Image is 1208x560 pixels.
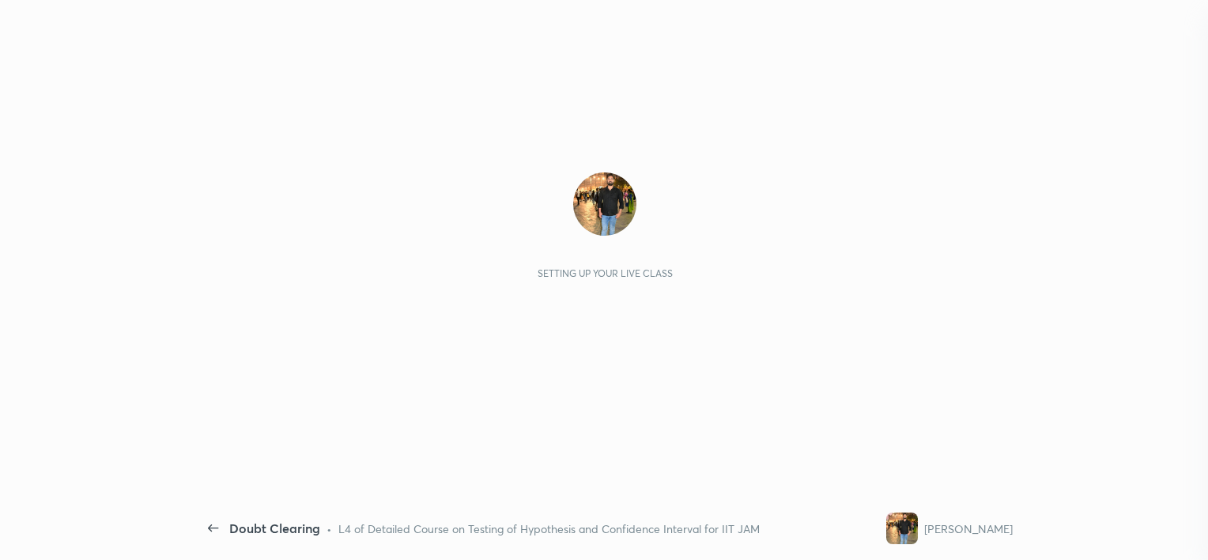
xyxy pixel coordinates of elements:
div: • [327,520,332,537]
img: 5e1f66a2e018416d848ccd0b71c63bf1.jpg [573,172,636,236]
div: Setting up your live class [538,267,673,279]
img: 5e1f66a2e018416d848ccd0b71c63bf1.jpg [886,513,918,544]
div: Doubt Clearing [229,519,320,538]
div: [PERSON_NAME] [924,520,1013,537]
div: L4 of Detailed Course on Testing of Hypothesis and Confidence Interval for IIT JAM [338,520,760,537]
